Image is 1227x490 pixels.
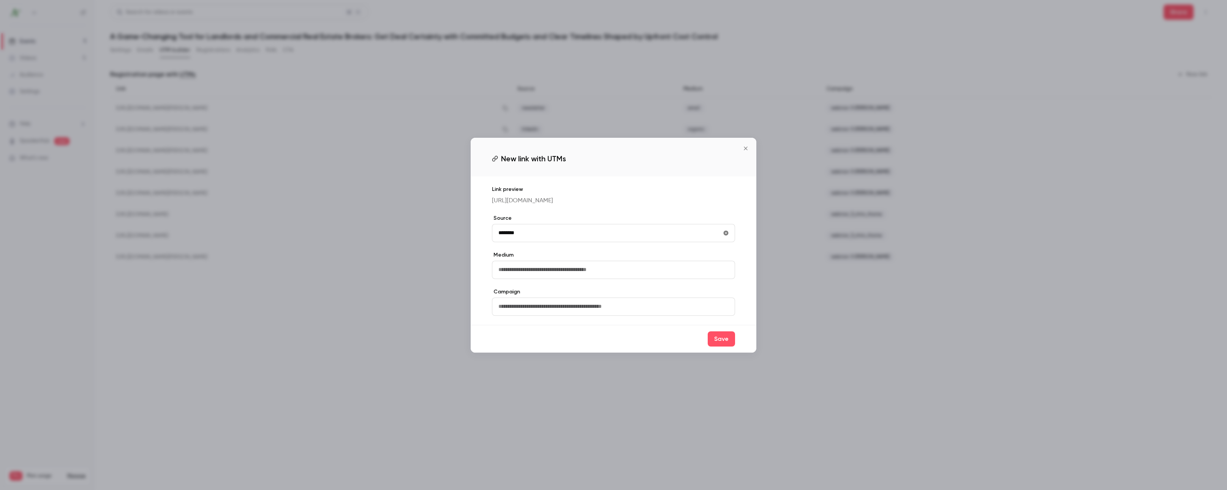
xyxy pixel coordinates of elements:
label: Source [492,214,735,222]
label: Medium [492,251,735,259]
button: utmSource [720,227,732,239]
p: [URL][DOMAIN_NAME] [492,196,735,205]
button: Close [738,141,753,156]
p: Link preview [492,186,735,193]
button: Save [708,331,735,347]
span: New link with UTMs [501,153,566,164]
label: Campaign [492,288,735,296]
